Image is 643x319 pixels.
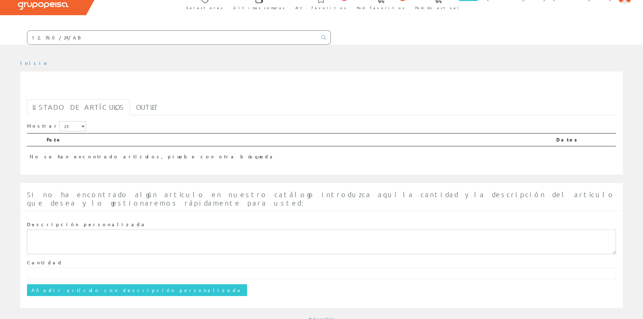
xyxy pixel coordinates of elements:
[20,60,49,66] a: Inicio
[554,133,616,146] th: Datos
[186,4,223,11] span: Selectores
[415,4,461,11] span: Pedido actual
[27,31,317,44] input: Buscar ...
[27,82,616,96] h1: 12.760/24/AB
[44,133,554,146] th: Foto
[27,259,63,266] label: Cantidad
[233,4,285,11] span: Últimas compras
[59,121,86,131] select: Mostrar
[27,121,86,131] label: Mostrar
[27,284,247,296] input: Añadir artículo con descripción personalizada
[27,146,554,163] td: No se han encontrado artículos, pruebe con otra búsqueda
[357,4,405,11] span: Ped. favoritos
[27,221,147,228] label: Descripción personalizada
[27,99,130,115] a: Listado de artículos
[131,99,164,115] a: Outlet
[27,190,615,207] span: Si no ha encontrado algún artículo en nuestro catálogo introduzca aquí la cantidad y la descripci...
[295,4,346,11] span: Art. favoritos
